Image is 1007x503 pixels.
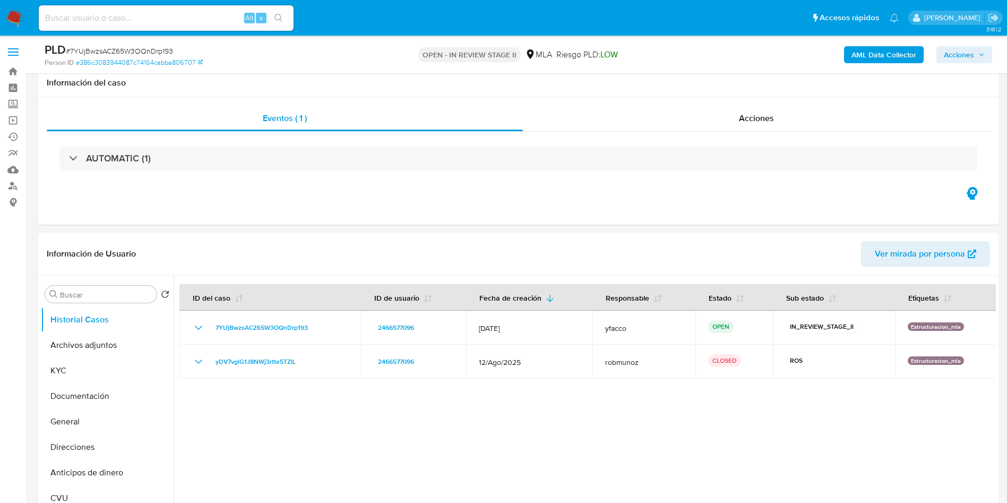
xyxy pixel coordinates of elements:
[988,12,999,23] a: Salir
[45,58,74,67] b: Person ID
[944,46,974,63] span: Acciones
[890,13,899,22] a: Notificaciones
[41,383,174,409] button: Documentación
[39,11,294,25] input: Buscar usuario o caso...
[66,46,173,56] span: # 7YUjBwzsACZ65W3OQnDrp193
[525,49,552,61] div: MLA
[844,46,924,63] button: AML Data Collector
[161,290,169,302] button: Volver al orden por defecto
[41,409,174,434] button: General
[820,12,879,23] span: Accesos rápidos
[260,13,263,23] span: s
[41,460,174,485] button: Anticipos de dinero
[418,47,521,62] p: OPEN - IN REVIEW STAGE II
[41,307,174,333] button: Historial Casos
[600,48,618,61] span: LOW
[45,41,66,58] b: PLD
[556,49,618,61] span: Riesgo PLD:
[268,11,289,25] button: search-icon
[47,78,990,88] h1: Información del caso
[245,13,254,23] span: Alt
[851,46,916,63] b: AML Data Collector
[60,290,152,300] input: Buscar
[86,152,151,164] h3: AUTOMATIC (1)
[861,241,990,267] button: Ver mirada por persona
[49,290,58,299] button: Buscar
[936,46,992,63] button: Acciones
[263,112,307,124] span: Eventos ( 1 )
[41,358,174,383] button: KYC
[924,13,984,23] p: yesica.facco@mercadolibre.com
[76,58,203,67] a: e386c3083944087c74164cabba806707
[41,333,174,358] button: Archivos adjuntos
[41,434,174,460] button: Direcciones
[47,249,136,259] h1: Información de Usuario
[739,112,774,124] span: Acciones
[875,241,965,267] span: Ver mirada por persona
[59,146,977,170] div: AUTOMATIC (1)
